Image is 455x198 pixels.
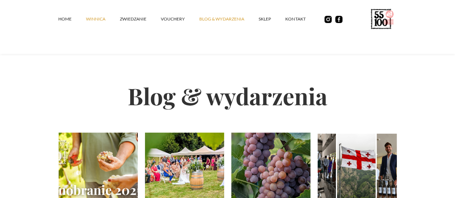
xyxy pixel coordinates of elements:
[59,59,397,133] h2: Blog & wydarzenia
[199,8,259,30] a: Blog & Wydarzenia
[259,8,285,30] a: SKLEP
[285,8,320,30] a: kontakt
[161,8,199,30] a: vouchery
[86,8,120,30] a: winnica
[120,8,161,30] a: ZWIEDZANIE
[58,8,86,30] a: Home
